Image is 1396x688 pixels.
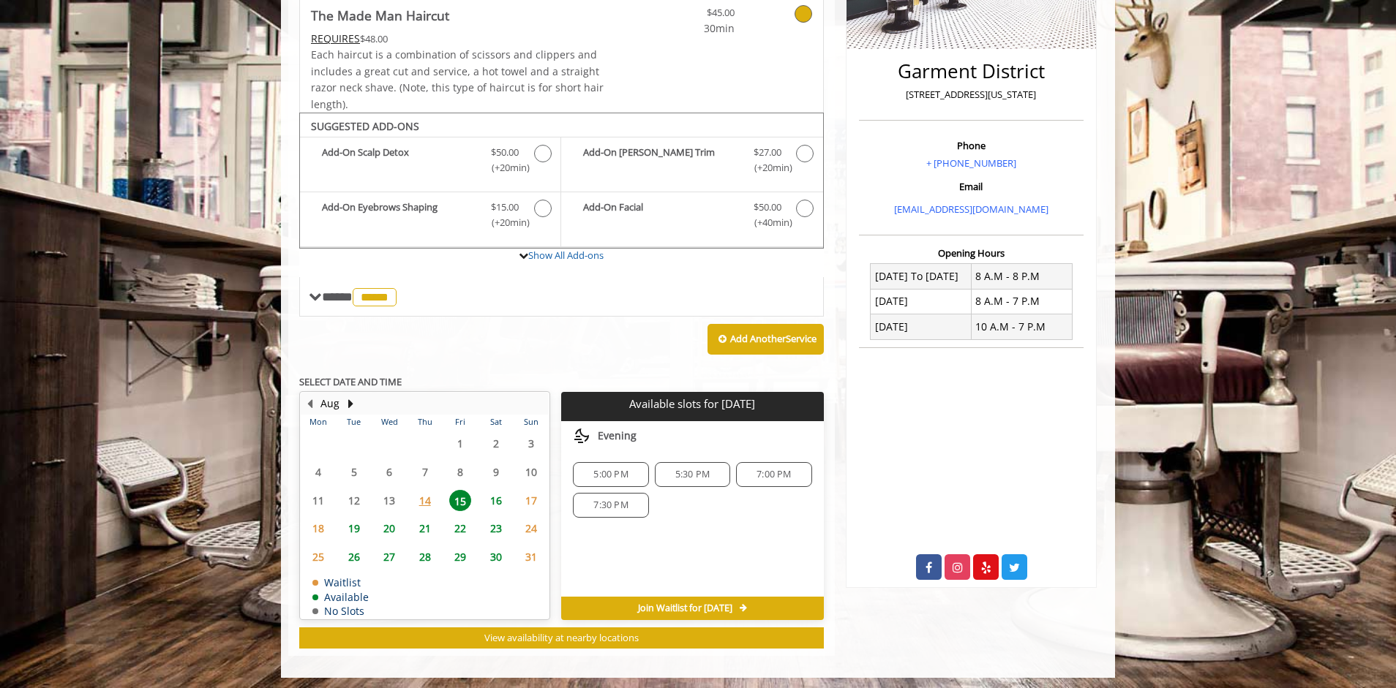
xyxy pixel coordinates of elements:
[443,543,478,571] td: Select day29
[336,515,371,543] td: Select day19
[871,314,972,339] td: [DATE]
[484,160,527,175] span: (+20min )
[485,490,507,511] span: 16
[336,415,371,429] th: Tue
[514,515,549,543] td: Select day24
[485,518,507,539] span: 23
[863,181,1080,192] h3: Email
[307,145,553,179] label: Add-On Scalp Detox
[378,546,400,567] span: 27
[971,264,1072,289] td: 8 A.M - 8 P.M
[311,31,605,47] div: $48.00
[414,518,436,539] span: 21
[520,490,542,511] span: 17
[583,145,738,175] b: Add-On [PERSON_NAME] Trim
[971,289,1072,314] td: 8 A.M - 7 P.M
[485,546,507,567] span: 30
[443,486,478,515] td: Select day15
[593,469,628,480] span: 5:00 PM
[730,332,817,345] b: Add Another Service
[414,546,436,567] span: 28
[754,200,781,215] span: $50.00
[414,490,436,511] span: 14
[443,415,478,429] th: Fri
[894,203,1048,216] a: [EMAIL_ADDRESS][DOMAIN_NAME]
[736,462,811,487] div: 7:00 PM
[372,415,407,429] th: Wed
[568,200,815,234] label: Add-On Facial
[598,430,637,442] span: Evening
[312,591,369,602] td: Available
[299,113,824,249] div: The Made Man Haircut Add-onS
[307,200,553,234] label: Add-On Eyebrows Shaping
[322,200,476,230] b: Add-On Eyebrows Shaping
[320,396,339,412] button: Aug
[343,518,365,539] span: 19
[311,48,604,110] span: Each haircut is a combination of scissors and clippers and includes a great cut and service, a ho...
[372,543,407,571] td: Select day27
[407,415,442,429] th: Thu
[299,375,402,388] b: SELECT DATE AND TIME
[754,145,781,160] span: $27.00
[322,145,476,175] b: Add-On Scalp Detox
[407,486,442,515] td: Select day14
[449,546,471,567] span: 29
[478,415,513,429] th: Sat
[573,462,648,487] div: 5:00 PM
[757,469,791,480] span: 7:00 PM
[655,462,730,487] div: 5:30 PM
[859,248,1084,258] h3: Opening Hours
[871,289,972,314] td: [DATE]
[675,469,710,480] span: 5:30 PM
[573,493,648,518] div: 7:30 PM
[573,427,590,445] img: evening slots
[648,20,735,37] span: 30min
[491,200,519,215] span: $15.00
[407,515,442,543] td: Select day21
[746,160,789,175] span: (+20min )
[638,602,732,614] span: Join Waitlist for [DATE]
[520,518,542,539] span: 24
[312,605,369,616] td: No Slots
[863,140,1080,151] h3: Phone
[567,398,817,410] p: Available slots for [DATE]
[484,631,639,644] span: View availability at nearby locations
[343,546,365,567] span: 26
[443,515,478,543] td: Select day22
[926,156,1016,170] a: + [PHONE_NUMBER]
[871,264,972,289] td: [DATE] To [DATE]
[307,518,329,539] span: 18
[378,518,400,539] span: 20
[528,249,604,262] a: Show All Add-ons
[593,499,628,511] span: 7:30 PM
[514,415,549,429] th: Sun
[304,396,315,412] button: Previous Month
[311,31,360,45] span: This service needs some Advance to be paid before we block your appointment
[478,515,513,543] td: Select day23
[478,543,513,571] td: Select day30
[863,87,1080,102] p: [STREET_ADDRESS][US_STATE]
[568,145,815,179] label: Add-On Beard Trim
[971,314,1072,339] td: 10 A.M - 7 P.M
[708,324,824,355] button: Add AnotherService
[345,396,356,412] button: Next Month
[514,486,549,515] td: Select day17
[449,518,471,539] span: 22
[514,543,549,571] td: Select day31
[336,543,371,571] td: Select day26
[301,543,336,571] td: Select day25
[407,543,442,571] td: Select day28
[372,515,407,543] td: Select day20
[520,546,542,567] span: 31
[484,215,527,230] span: (+20min )
[449,490,471,511] span: 15
[299,627,824,649] button: View availability at nearby locations
[301,415,336,429] th: Mon
[491,145,519,160] span: $50.00
[312,577,369,588] td: Waitlist
[746,215,789,230] span: (+40min )
[863,61,1080,82] h2: Garment District
[301,515,336,543] td: Select day18
[583,200,738,230] b: Add-On Facial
